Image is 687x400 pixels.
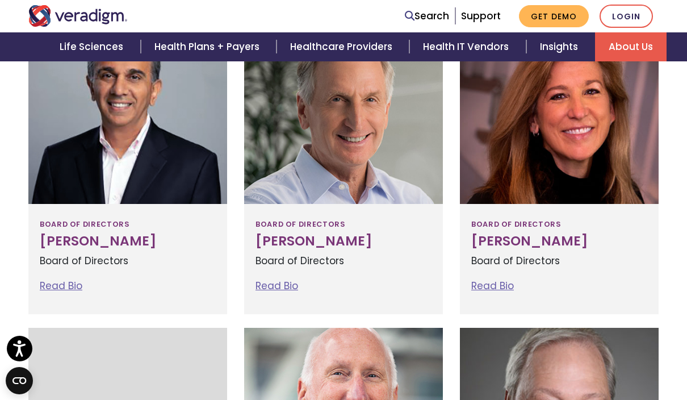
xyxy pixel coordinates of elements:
h3: [PERSON_NAME] [471,234,647,249]
a: Get Demo [519,5,589,27]
a: Health Plans + Payers [141,32,277,61]
a: Login [600,5,653,28]
p: Board of Directors [40,253,216,269]
a: Search [405,9,449,24]
span: Board of Directors [40,215,129,234]
h3: [PERSON_NAME] [40,234,216,249]
span: Board of Directors [471,215,560,234]
img: Veradigm logo [28,5,128,27]
p: Board of Directors [255,253,432,269]
span: Board of Directors [255,215,345,234]
a: Support [461,9,501,23]
a: Read Bio [255,279,298,293]
p: Board of Directors [471,253,647,269]
a: About Us [595,32,667,61]
a: Healthcare Providers [277,32,409,61]
h3: [PERSON_NAME] [255,234,432,249]
a: Read Bio [471,279,514,293]
iframe: Drift Chat Widget [630,343,673,386]
button: Open CMP widget [6,367,33,394]
a: Life Sciences [46,32,140,61]
a: Read Bio [40,279,82,293]
a: Health IT Vendors [409,32,526,61]
a: Insights [526,32,595,61]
